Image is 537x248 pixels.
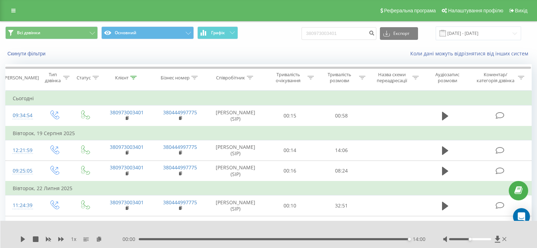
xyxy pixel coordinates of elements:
[211,30,225,35] span: Графік
[123,236,139,243] span: 00:00
[264,140,316,161] td: 00:14
[374,72,411,84] div: Назва схеми переадресації
[408,238,411,241] div: Accessibility label
[448,8,503,13] span: Налаштування профілю
[13,219,31,233] div: 11:08:47
[13,164,31,178] div: 09:25:05
[515,8,527,13] span: Вихід
[163,219,197,226] a: 380444997775
[427,72,468,84] div: Аудіозапис розмови
[13,109,31,122] div: 09:34:54
[316,140,367,161] td: 14:06
[271,72,306,84] div: Тривалість очікування
[475,72,516,84] div: Коментар/категорія дзвінка
[101,26,194,39] button: Основний
[163,144,197,150] a: 380444997775
[17,30,40,36] span: Всі дзвінки
[5,26,98,39] button: Всі дзвінки
[216,75,245,81] div: Співробітник
[264,161,316,181] td: 00:16
[316,105,367,126] td: 00:58
[264,216,316,236] td: 00:11
[380,27,418,40] button: Експорт
[110,109,144,116] a: 380973003401
[161,75,190,81] div: Бізнес номер
[163,199,197,206] a: 380444997775
[384,8,436,13] span: Реферальна програма
[207,161,264,181] td: [PERSON_NAME] (SIP)
[410,50,532,57] a: Коли дані можуть відрізнятися вiд інших систем
[110,164,144,171] a: 380973003401
[413,236,425,243] span: 14:00
[469,238,471,241] div: Accessibility label
[13,199,31,212] div: 11:24:39
[71,236,76,243] span: 1 x
[302,27,376,40] input: Пошук за номером
[44,72,61,84] div: Тип дзвінка
[207,216,264,236] td: [PERSON_NAME] (SIP)
[264,105,316,126] td: 00:15
[316,216,367,236] td: 06:50
[110,219,144,226] a: 380973003401
[322,72,357,84] div: Тривалість розмови
[110,199,144,206] a: 380973003401
[77,75,91,81] div: Статус
[197,26,238,39] button: Графік
[163,109,197,116] a: 380444997775
[3,75,39,81] div: [PERSON_NAME]
[316,161,367,181] td: 08:24
[6,126,532,140] td: Вівторок, 19 Серпня 2025
[207,105,264,126] td: [PERSON_NAME] (SIP)
[115,75,129,81] div: Клієнт
[316,195,367,216] td: 32:51
[5,50,49,57] button: Скинути фільтри
[207,140,264,161] td: [PERSON_NAME] (SIP)
[6,91,532,105] td: Сьогодні
[13,144,31,157] div: 12:21:59
[264,195,316,216] td: 00:10
[110,144,144,150] a: 380973003401
[163,164,197,171] a: 380444997775
[6,181,532,195] td: Вівторок, 22 Липня 2025
[207,195,264,216] td: [PERSON_NAME] (SIP)
[513,208,530,225] div: Open Intercom Messenger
